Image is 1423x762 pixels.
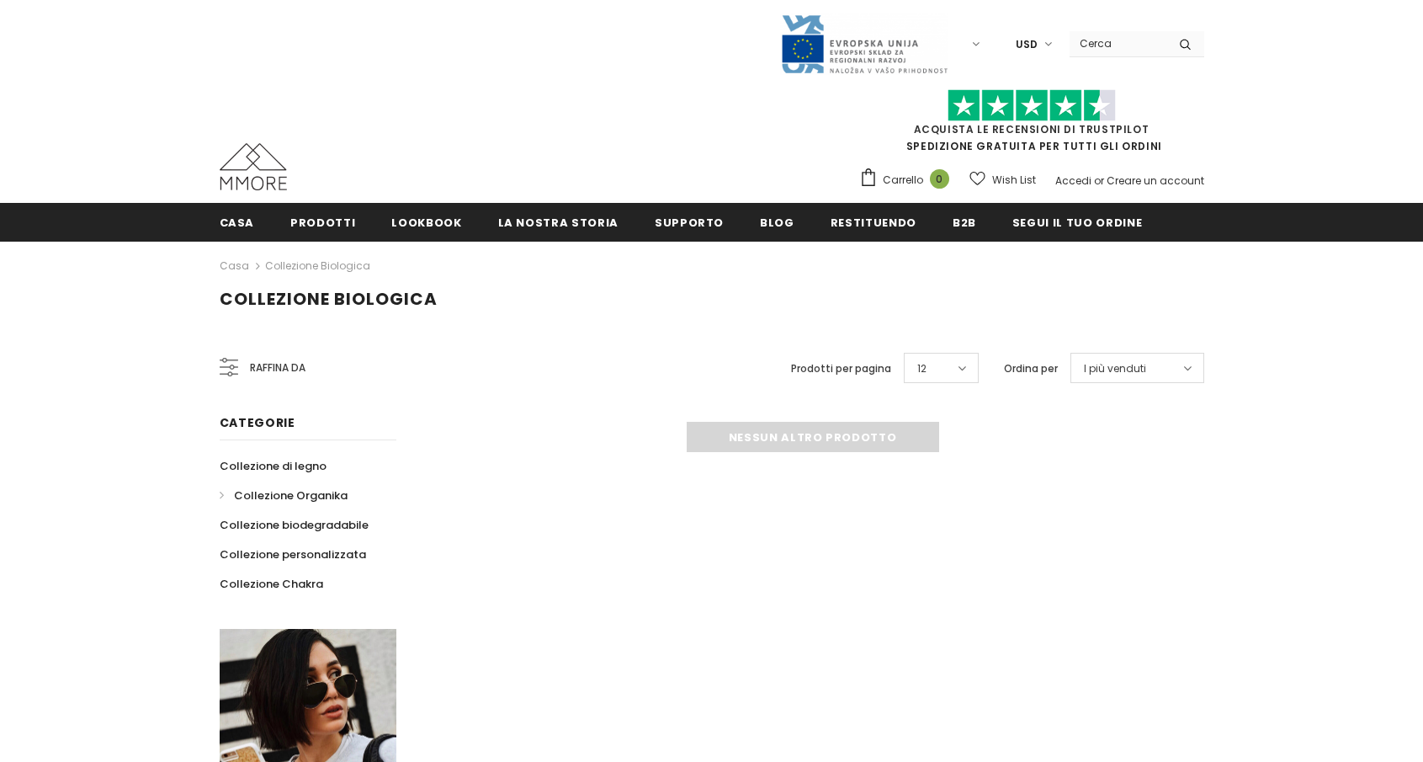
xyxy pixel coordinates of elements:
a: Creare un account [1107,173,1204,188]
span: Collezione biodegradabile [220,517,369,533]
span: Collezione di legno [220,458,327,474]
span: Collezione personalizzata [220,546,366,562]
span: Blog [760,215,794,231]
a: Prodotti [290,203,355,241]
span: 0 [930,169,949,189]
span: 12 [917,360,927,377]
span: or [1094,173,1104,188]
a: supporto [655,203,724,241]
a: Collezione Organika [220,481,348,510]
a: Accedi [1055,173,1091,188]
span: I più venduti [1084,360,1146,377]
a: Javni Razpis [780,36,948,51]
span: Collezione Chakra [220,576,323,592]
a: Wish List [969,165,1036,194]
input: Search Site [1070,31,1166,56]
a: Collezione biodegradabile [220,510,369,540]
a: Blog [760,203,794,241]
label: Prodotti per pagina [791,360,891,377]
span: Collezione biologica [220,287,438,311]
span: supporto [655,215,724,231]
a: Restituendo [831,203,916,241]
a: Collezione personalizzata [220,540,366,569]
span: Carrello [883,172,923,189]
a: Collezione Chakra [220,569,323,599]
span: La nostra storia [498,215,619,231]
a: Casa [220,203,255,241]
a: Casa [220,256,249,276]
span: SPEDIZIONE GRATUITA PER TUTTI GLI ORDINI [859,97,1204,153]
span: Segui il tuo ordine [1012,215,1142,231]
span: Prodotti [290,215,355,231]
a: B2B [953,203,976,241]
img: Casi MMORE [220,143,287,190]
span: Wish List [992,172,1036,189]
a: Collezione biologica [265,258,370,273]
a: Acquista le recensioni di TrustPilot [914,122,1150,136]
span: USD [1016,36,1038,53]
a: La nostra storia [498,203,619,241]
img: Fidati di Pilot Stars [948,89,1116,122]
span: Casa [220,215,255,231]
a: Lookbook [391,203,461,241]
a: Segui il tuo ordine [1012,203,1142,241]
label: Ordina per [1004,360,1058,377]
span: Raffina da [250,359,305,377]
img: Javni Razpis [780,13,948,75]
a: Collezione di legno [220,451,327,481]
span: Restituendo [831,215,916,231]
span: Collezione Organika [234,488,348,504]
span: Lookbook [391,215,461,231]
span: Categorie [220,414,295,431]
a: Carrello 0 [859,168,958,193]
span: B2B [953,215,976,231]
